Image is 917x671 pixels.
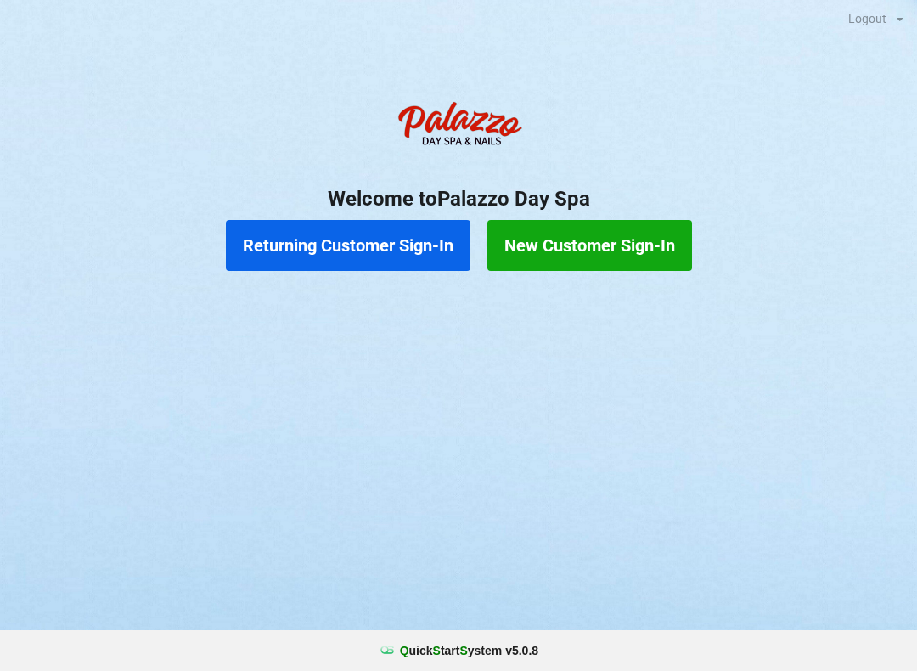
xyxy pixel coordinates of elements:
[848,13,886,25] div: Logout
[487,220,692,271] button: New Customer Sign-In
[226,220,470,271] button: Returning Customer Sign-In
[400,642,538,659] b: uick tart ystem v 5.0.8
[433,644,441,657] span: S
[400,644,409,657] span: Q
[459,644,467,657] span: S
[379,642,396,659] img: favicon.ico
[391,93,526,161] img: PalazzoDaySpaNails-Logo.png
